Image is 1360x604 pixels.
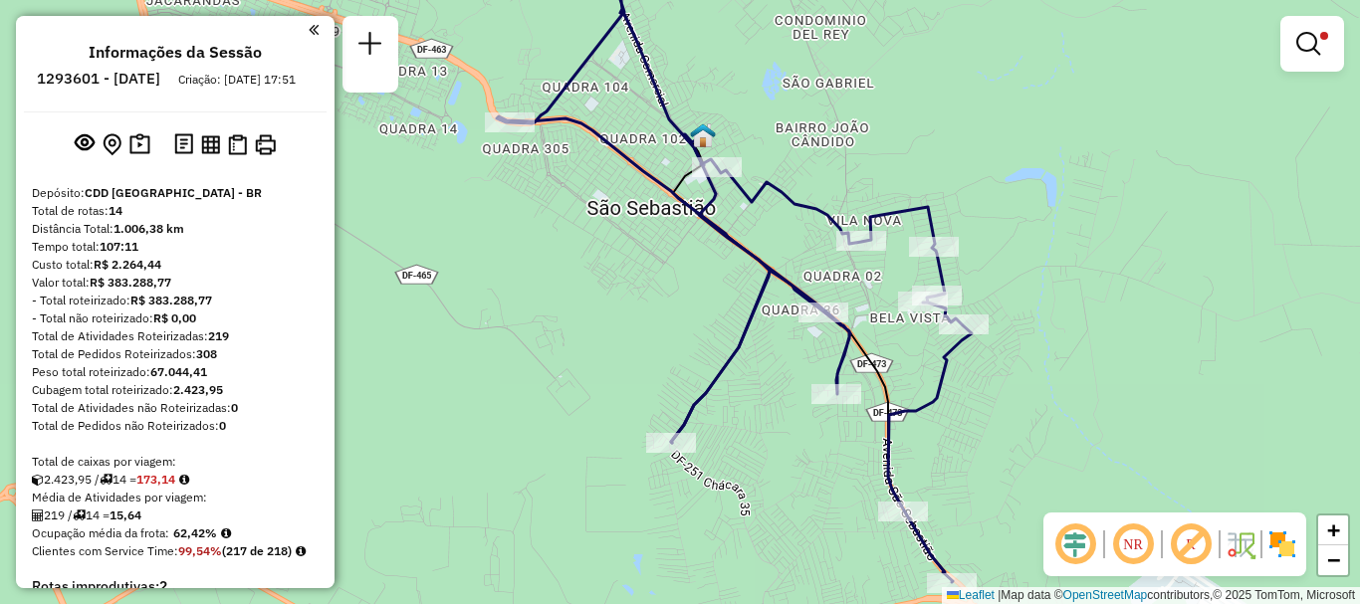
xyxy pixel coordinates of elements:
strong: 0 [219,418,226,433]
strong: 67.044,41 [150,364,207,379]
strong: 14 [109,203,122,218]
button: Exibir sessão original [71,128,99,160]
div: Distância Total: [32,220,319,238]
div: Média de Atividades por viagem: [32,489,319,506]
div: Total de rotas: [32,202,319,220]
strong: 1.006,38 km [113,221,184,236]
div: Total de Atividades não Roteirizadas: [32,399,319,417]
div: Total de Atividades Roteirizadas: [32,327,319,345]
strong: (217 de 218) [222,543,292,558]
span: Ocultar deslocamento [1051,520,1099,568]
strong: 2 [159,577,167,595]
strong: 219 [208,328,229,343]
strong: CDD [GEOGRAPHIC_DATA] - BR [85,185,262,200]
h4: Rotas improdutivas: [32,578,319,595]
img: Fluxo de ruas [1225,528,1256,560]
a: OpenStreetMap [1063,588,1148,602]
h4: Informações da Sessão [89,43,262,62]
i: Total de Atividades [32,509,44,521]
span: Filtro Ativo [1320,32,1328,40]
div: Depósito: [32,184,319,202]
button: Centralizar mapa no depósito ou ponto de apoio [99,129,125,160]
div: Total de Pedidos não Roteirizados: [32,417,319,435]
div: Tempo total: [32,238,319,256]
span: Ocupação média da frota: [32,525,169,540]
div: - Total roteirizado: [32,292,319,309]
i: Total de rotas [100,474,113,486]
div: Total de caixas por viagem: [32,453,319,471]
span: Exibir rótulo [1167,520,1215,568]
div: Map data © contributors,© 2025 TomTom, Microsoft [942,587,1360,604]
a: Zoom in [1318,515,1348,545]
a: Clique aqui para minimizar o painel [309,18,319,41]
div: 219 / 14 = [32,506,319,524]
a: Leaflet [947,588,995,602]
strong: 2.423,95 [173,382,223,397]
strong: R$ 0,00 [153,310,196,325]
span: − [1327,547,1340,572]
strong: 15,64 [110,507,141,522]
strong: 173,14 [136,472,175,487]
i: Meta Caixas/viagem: 182,86 Diferença: -9,72 [179,474,189,486]
strong: 99,54% [178,543,222,558]
span: + [1327,517,1340,542]
div: Valor total: [32,274,319,292]
span: | [998,588,1001,602]
img: Exibir/Ocultar setores [1266,528,1298,560]
em: Média calculada utilizando a maior ocupação (%Peso ou %Cubagem) de cada rota da sessão. Rotas cro... [221,527,231,539]
strong: R$ 383.288,77 [130,293,212,307]
a: Exibir filtros [1288,24,1336,64]
div: - Total não roteirizado: [32,309,319,327]
h6: 1293601 - [DATE] [37,70,160,88]
i: Total de rotas [73,509,86,521]
strong: 107:11 [100,239,138,254]
a: Nova sessão e pesquisa [350,24,390,69]
div: Custo total: [32,256,319,274]
button: Imprimir Rotas [251,130,280,159]
span: Clientes com Service Time: [32,543,178,558]
span: Ocultar NR [1109,520,1157,568]
div: Cubagem total roteirizado: [32,381,319,399]
img: 127 - UDC Light WCL Casa São Sebastião [690,122,716,148]
strong: 62,42% [173,525,217,540]
div: Total de Pedidos Roteirizados: [32,345,319,363]
button: Visualizar relatório de Roteirização [197,130,224,157]
div: Peso total roteirizado: [32,363,319,381]
button: Visualizar Romaneio [224,130,251,159]
strong: R$ 383.288,77 [90,275,171,290]
a: Zoom out [1318,545,1348,575]
button: Logs desbloquear sessão [170,129,197,160]
strong: 308 [196,346,217,361]
div: 2.423,95 / 14 = [32,471,319,489]
strong: R$ 2.264,44 [94,257,161,272]
strong: 0 [231,400,238,415]
div: Criação: [DATE] 17:51 [170,71,304,89]
button: Painel de Sugestão [125,129,154,160]
i: Cubagem total roteirizado [32,474,44,486]
em: Rotas cross docking consideradas [296,545,306,557]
